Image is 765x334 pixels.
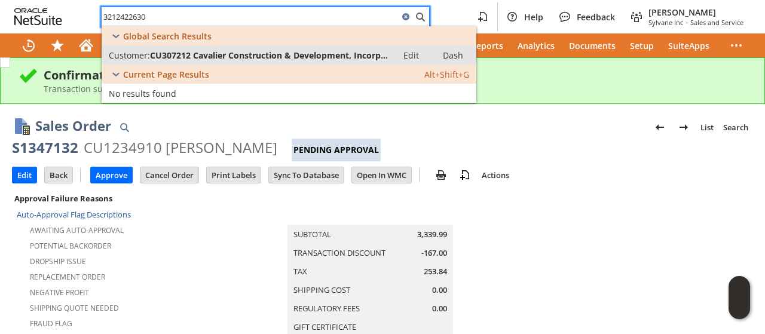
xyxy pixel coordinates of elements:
[293,247,385,258] a: Transaction Discount
[84,138,277,157] div: CU1234910 [PERSON_NAME]
[729,276,750,319] iframe: Click here to launch Oracle Guided Learning Help Panel
[471,40,503,51] span: Reports
[421,247,447,259] span: -167.00
[30,225,124,235] a: Awaiting Auto-Approval
[718,118,753,137] a: Search
[102,84,476,103] a: No results found
[477,170,514,180] a: Actions
[140,167,198,183] input: Cancel Order
[424,266,447,277] span: 253.84
[510,33,562,57] a: Analytics
[458,168,472,182] img: add-record.svg
[43,33,72,57] div: Shortcuts
[30,241,111,251] a: Potential Backorder
[91,167,132,183] input: Approve
[653,120,667,134] img: Previous
[30,272,105,282] a: Replacement Order
[30,287,89,298] a: Negative Profit
[293,303,360,314] a: Regulatory Fees
[287,206,453,225] caption: Summary
[293,321,356,332] a: Gift Certificate
[292,139,381,161] div: Pending Approval
[30,318,72,329] a: Fraud Flag
[434,168,448,182] img: print.svg
[100,33,152,57] a: Activities
[12,138,78,157] div: S1347132
[569,40,616,51] span: Documents
[14,8,62,25] svg: logo
[677,120,691,134] img: Next
[72,33,100,57] a: Home
[117,120,131,134] img: Quick Find
[390,48,432,62] a: Edit:
[269,167,344,183] input: Sync To Database
[686,18,688,27] span: -
[630,40,654,51] span: Setup
[30,303,119,313] a: Shipping Quote Needed
[518,40,555,51] span: Analytics
[50,38,65,53] svg: Shortcuts
[623,33,661,57] a: Setup
[648,7,743,18] span: [PERSON_NAME]
[30,256,86,266] a: Dropship Issue
[293,266,307,277] a: Tax
[432,303,447,314] span: 0.00
[44,67,746,83] div: Confirmation
[293,229,331,240] a: Subtotal
[524,11,543,23] span: Help
[352,167,411,183] input: Open In WMC
[207,167,261,183] input: Print Labels
[722,33,751,57] div: More menus
[17,209,131,220] a: Auto-Approval Flag Descriptions
[12,191,254,206] div: Approval Failure Reasons
[413,10,427,24] svg: Search
[690,18,743,27] span: Sales and Service
[123,69,209,80] span: Current Page Results
[22,38,36,53] svg: Recent Records
[432,284,447,296] span: 0.00
[109,88,176,99] span: No results found
[45,167,72,183] input: Back
[417,229,447,240] span: 3,339.99
[668,40,709,51] span: SuiteApps
[44,83,746,94] div: Transaction successfully Saved
[648,18,683,27] span: Sylvane Inc
[150,50,388,61] span: CU307212 Cavalier Construction & Development, Incorp...
[102,10,399,24] input: Search
[109,50,150,61] span: Customer:
[696,118,718,137] a: List
[35,116,111,136] h1: Sales Order
[14,33,43,57] a: Recent Records
[729,298,750,320] span: Oracle Guided Learning Widget. To move around, please hold and drag
[577,11,615,23] span: Feedback
[432,48,474,62] a: Dash:
[464,33,510,57] a: Reports
[562,33,623,57] a: Documents
[79,38,93,53] svg: Home
[123,30,212,42] span: Global Search Results
[102,45,476,65] a: Customer:CU307212 Cavalier Construction & Development, Incorp...Edit: Dash:
[661,33,717,57] a: SuiteApps
[293,284,350,295] a: Shipping Cost
[13,167,36,183] input: Edit
[424,69,469,80] span: Alt+Shift+G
